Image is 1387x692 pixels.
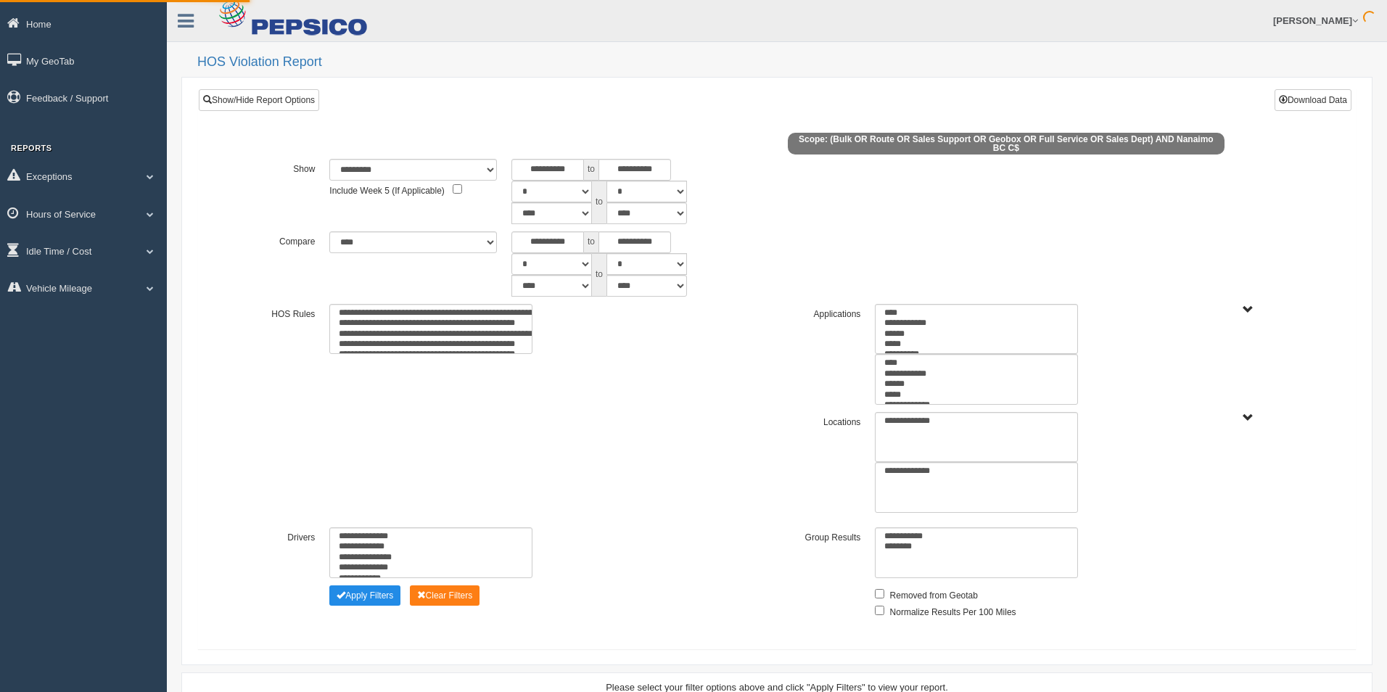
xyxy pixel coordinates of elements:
[592,253,606,297] span: to
[890,585,978,603] label: Removed from Geotab
[329,181,445,198] label: Include Week 5 (If Applicable)
[777,412,868,429] label: Locations
[788,133,1225,155] span: Scope: (Bulk OR Route OR Sales Support OR Geobox OR Full Service OR Sales Dept) AND Nanaimo BC C$
[231,231,322,249] label: Compare
[231,304,322,321] label: HOS Rules
[777,527,868,545] label: Group Results
[1275,89,1351,111] button: Download Data
[584,159,598,181] span: to
[199,89,319,111] a: Show/Hide Report Options
[231,159,322,176] label: Show
[584,231,598,253] span: to
[410,585,480,606] button: Change Filter Options
[197,55,1372,70] h2: HOS Violation Report
[777,304,868,321] label: Applications
[592,181,606,224] span: to
[890,602,1016,619] label: Normalize Results Per 100 Miles
[329,585,400,606] button: Change Filter Options
[231,527,322,545] label: Drivers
